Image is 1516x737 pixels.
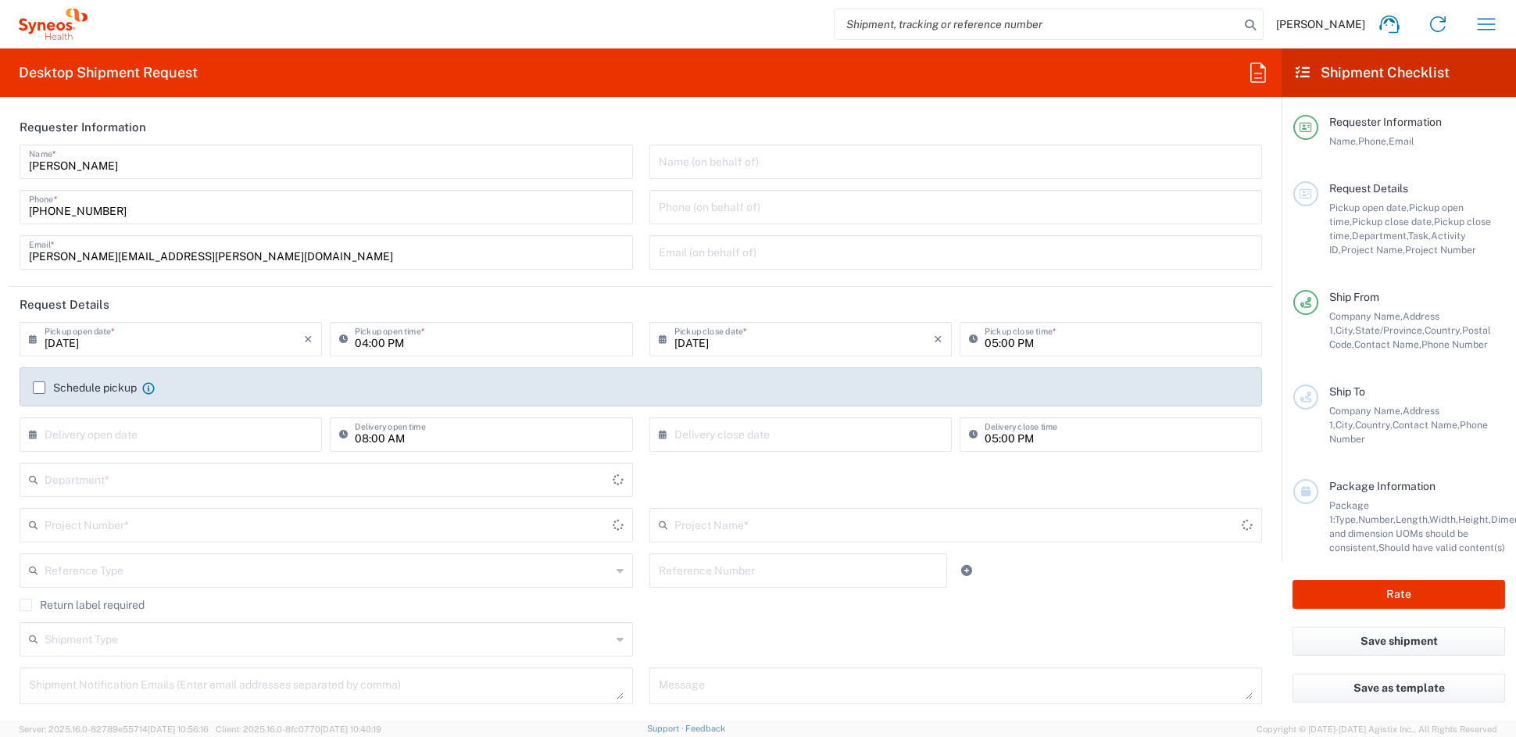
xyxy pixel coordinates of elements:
[1293,580,1505,609] button: Rate
[1352,230,1408,241] span: Department,
[1358,513,1396,525] span: Number,
[1329,405,1403,417] span: Company Name,
[1355,324,1425,336] span: State/Province,
[1329,116,1442,128] span: Requester Information
[1408,230,1431,241] span: Task,
[1257,722,1497,736] span: Copyright © [DATE]-[DATE] Agistix Inc., All Rights Reserved
[647,724,686,733] a: Support
[1355,419,1393,431] span: Country,
[1358,135,1389,147] span: Phone,
[1293,627,1505,656] button: Save shipment
[1335,324,1355,336] span: City,
[1396,513,1429,525] span: Length,
[1329,182,1408,195] span: Request Details
[19,724,209,734] span: Server: 2025.16.0-82789e55714
[304,327,313,352] i: ×
[934,327,942,352] i: ×
[1429,513,1458,525] span: Width,
[1329,385,1365,398] span: Ship To
[148,724,209,734] span: [DATE] 10:56:16
[1405,244,1476,256] span: Project Number
[1378,542,1505,553] span: Should have valid content(s)
[1276,17,1365,31] span: [PERSON_NAME]
[19,63,198,82] h2: Desktop Shipment Request
[685,724,725,733] a: Feedback
[1393,419,1460,431] span: Contact Name,
[320,724,381,734] span: [DATE] 10:40:19
[1421,338,1488,350] span: Phone Number
[1335,419,1355,431] span: City,
[1293,674,1505,703] button: Save as template
[1329,135,1358,147] span: Name,
[216,724,381,734] span: Client: 2025.16.0-8fc0770
[1329,480,1436,492] span: Package Information
[1352,216,1434,227] span: Pickup close date,
[1341,244,1405,256] span: Project Name,
[1458,513,1491,525] span: Height,
[1425,324,1462,336] span: Country,
[1389,135,1414,147] span: Email
[20,599,145,611] label: Return label required
[1354,338,1421,350] span: Contact Name,
[20,297,109,313] h2: Request Details
[1329,310,1403,322] span: Company Name,
[835,9,1239,39] input: Shipment, tracking or reference number
[1335,513,1358,525] span: Type,
[1329,291,1379,303] span: Ship From
[33,381,137,394] label: Schedule pickup
[1329,499,1369,525] span: Package 1:
[956,560,978,581] a: Add Reference
[1329,202,1409,213] span: Pickup open date,
[20,120,146,135] h2: Requester Information
[1296,63,1450,82] h2: Shipment Checklist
